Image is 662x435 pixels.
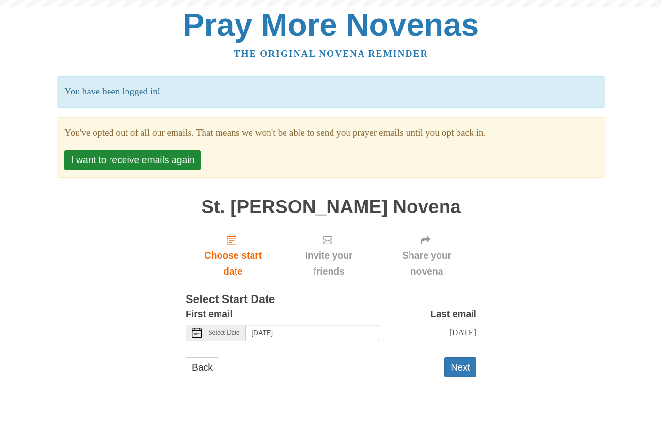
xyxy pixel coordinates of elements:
[377,227,476,284] div: Click "Next" to confirm your start date first.
[186,357,219,377] a: Back
[234,48,428,59] a: The original novena reminder
[57,76,605,108] p: You have been logged in!
[186,227,281,284] a: Choose start date
[64,150,201,170] button: I want to receive emails again
[64,125,597,141] section: You've opted out of all our emails. That means we won't be able to send you prayer emails until y...
[449,327,476,337] span: [DATE]
[186,294,476,306] h3: Select Start Date
[208,329,239,336] span: Select Date
[281,227,377,284] div: Click "Next" to confirm your start date first.
[195,248,271,280] span: Choose start date
[183,7,479,43] a: Pray More Novenas
[444,357,476,377] button: Next
[186,197,476,217] h1: St. [PERSON_NAME] Novena
[387,248,467,280] span: Share your novena
[290,248,367,280] span: Invite your friends
[186,306,233,322] label: First email
[430,306,476,322] label: Last email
